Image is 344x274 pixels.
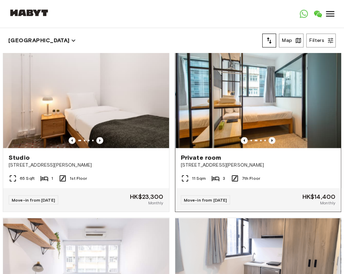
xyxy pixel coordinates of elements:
button: Previous image [241,137,248,144]
img: Marketing picture of unit HK-01-059-001-001 [3,37,169,148]
img: Marketing picture of unit HK-01-046-007-01 [176,37,342,148]
button: Previous image [69,137,76,144]
span: 65 Sqft [20,175,35,182]
a: Marketing picture of unit HK-01-059-001-001Previous imagePrevious imageStudio[STREET_ADDRESS][PER... [3,37,169,212]
span: HK$14,400 [302,194,335,200]
span: Move-in from [DATE] [184,197,227,203]
span: Studio [9,153,30,162]
button: Previous image [268,137,275,144]
img: Habyt [8,9,50,16]
span: Monthly [148,200,163,206]
span: Move-in from [DATE] [12,197,55,203]
span: 1 [51,175,53,182]
span: 1st Floor [70,175,87,182]
span: [STREET_ADDRESS][PERSON_NAME] [181,162,336,169]
span: 11 Sqm [192,175,206,182]
span: HK$23,300 [130,194,163,200]
button: Filters [306,34,336,47]
button: [GEOGRAPHIC_DATA] [8,36,76,45]
span: Private room [181,153,221,162]
span: 3 [222,175,225,182]
button: Map [279,34,303,47]
span: 7th Floor [242,175,260,182]
button: tune [262,34,276,47]
a: Marketing picture of unit HK-01-046-007-01Marketing picture of unit HK-01-046-007-01Previous imag... [175,37,342,212]
button: Previous image [96,137,103,144]
span: [STREET_ADDRESS][PERSON_NAME] [9,162,164,169]
span: Monthly [320,200,335,206]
